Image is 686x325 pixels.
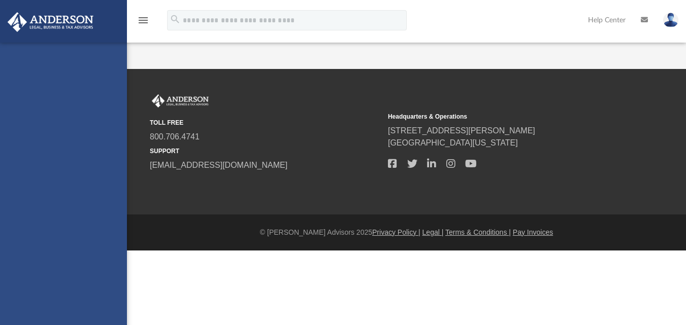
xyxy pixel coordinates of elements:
small: SUPPORT [150,147,381,156]
a: Terms & Conditions | [445,228,511,236]
i: search [170,14,181,25]
a: menu [137,19,149,26]
small: Headquarters & Operations [388,112,619,121]
img: Anderson Advisors Platinum Portal [150,94,211,107]
a: [STREET_ADDRESS][PERSON_NAME] [388,126,535,135]
a: Legal | [422,228,444,236]
img: User Pic [663,13,678,27]
a: [GEOGRAPHIC_DATA][US_STATE] [388,138,518,147]
img: Anderson Advisors Platinum Portal [5,12,96,32]
a: [EMAIL_ADDRESS][DOMAIN_NAME] [150,161,287,169]
small: TOLL FREE [150,118,381,127]
div: © [PERSON_NAME] Advisors 2025 [127,227,686,238]
a: Privacy Policy | [372,228,420,236]
a: Pay Invoices [513,228,553,236]
i: menu [137,14,149,26]
a: 800.706.4741 [150,132,200,141]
